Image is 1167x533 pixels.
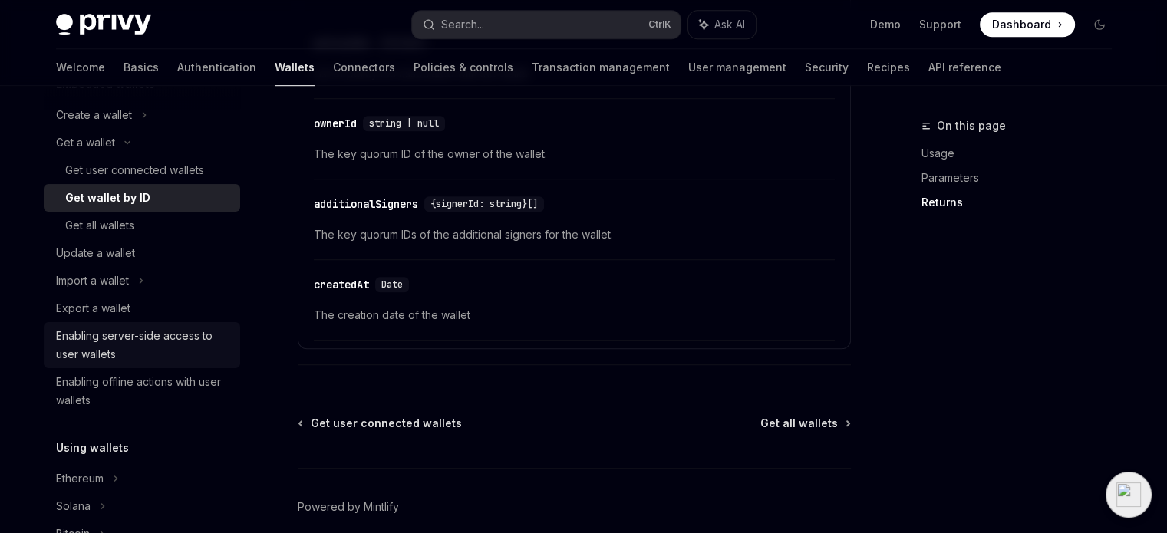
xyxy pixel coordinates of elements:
[980,12,1075,37] a: Dashboard
[311,416,462,431] span: Get user connected wallets
[124,49,159,86] a: Basics
[56,14,151,35] img: dark logo
[333,49,395,86] a: Connectors
[928,49,1001,86] a: API reference
[314,306,835,324] span: The creation date of the wallet
[441,15,484,34] div: Search...
[648,18,671,31] span: Ctrl K
[805,49,849,86] a: Security
[177,49,256,86] a: Authentication
[919,17,961,32] a: Support
[56,106,132,124] div: Create a wallet
[992,17,1051,32] span: Dashboard
[921,141,1124,166] a: Usage
[44,322,240,368] a: Enabling server-side access to user wallets
[381,278,403,291] span: Date
[937,117,1006,135] span: On this page
[1106,472,1152,518] div: Analyze this page?
[65,216,134,235] div: Get all wallets
[56,327,231,364] div: Enabling server-side access to user wallets
[314,145,835,163] span: The key quorum ID of the owner of the wallet.
[412,11,681,38] button: Search...CtrlK
[44,212,240,239] a: Get all wallets
[314,116,357,131] div: ownerId
[430,198,538,210] span: {signerId: string}[]
[314,277,369,292] div: createdAt
[56,373,231,410] div: Enabling offline actions with user wallets
[760,416,838,431] span: Get all wallets
[314,196,418,212] div: additionalSigners
[299,416,462,431] a: Get user connected wallets
[760,416,849,431] a: Get all wallets
[56,497,91,515] div: Solana
[532,49,670,86] a: Transaction management
[1087,12,1112,37] button: Toggle dark mode
[867,49,910,86] a: Recipes
[414,49,513,86] a: Policies & controls
[688,11,756,38] button: Ask AI
[56,299,130,317] div: Export a wallet
[44,294,240,322] a: Export a wallet
[44,184,240,212] a: Get wallet by ID
[65,189,150,207] div: Get wallet by ID
[314,225,835,244] span: The key quorum IDs of the additional signers for the wallet.
[870,17,901,32] a: Demo
[56,244,135,262] div: Update a wallet
[298,499,399,515] a: Powered by Mintlify
[921,166,1124,190] a: Parameters
[275,49,315,86] a: Wallets
[65,161,204,179] div: Get user connected wallets
[44,239,240,267] a: Update a wallet
[369,117,439,130] span: string | null
[44,368,240,414] a: Enabling offline actions with user wallets
[688,49,786,86] a: User management
[714,17,745,32] span: Ask AI
[56,271,129,290] div: Import a wallet
[44,156,240,184] a: Get user connected wallets
[56,469,104,488] div: Ethereum
[921,190,1124,215] a: Returns
[56,439,129,457] h5: Using wallets
[56,49,105,86] a: Welcome
[56,133,115,152] div: Get a wallet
